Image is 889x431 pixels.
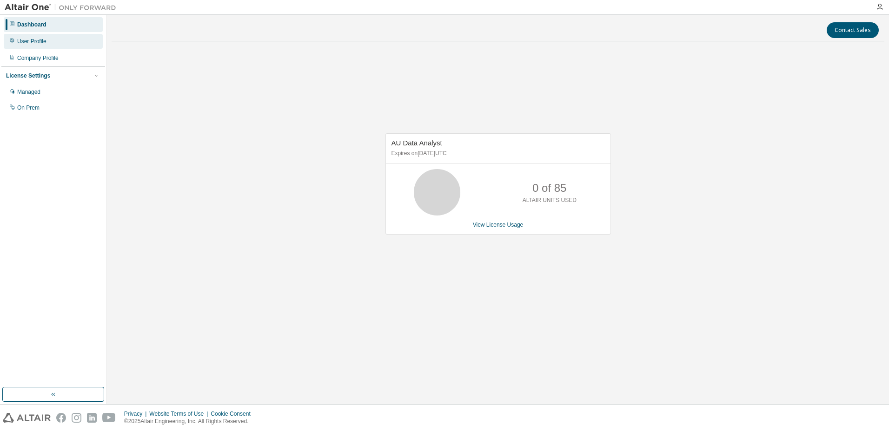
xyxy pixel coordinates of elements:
[532,180,566,196] p: 0 of 85
[149,410,211,418] div: Website Terms of Use
[211,410,256,418] div: Cookie Consent
[124,418,256,425] p: © 2025 Altair Engineering, Inc. All Rights Reserved.
[473,222,524,228] a: View License Usage
[827,22,879,38] button: Contact Sales
[5,3,121,12] img: Altair One
[56,413,66,423] img: facebook.svg
[6,72,50,79] div: License Settings
[102,413,116,423] img: youtube.svg
[17,21,46,28] div: Dashboard
[17,38,46,45] div: User Profile
[17,88,40,96] div: Managed
[523,196,577,204] p: ALTAIR UNITS USED
[87,413,97,423] img: linkedin.svg
[391,150,603,157] p: Expires on [DATE] UTC
[17,104,40,111] div: On Prem
[72,413,81,423] img: instagram.svg
[391,139,442,147] span: AU Data Analyst
[124,410,149,418] div: Privacy
[17,54,59,62] div: Company Profile
[3,413,51,423] img: altair_logo.svg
